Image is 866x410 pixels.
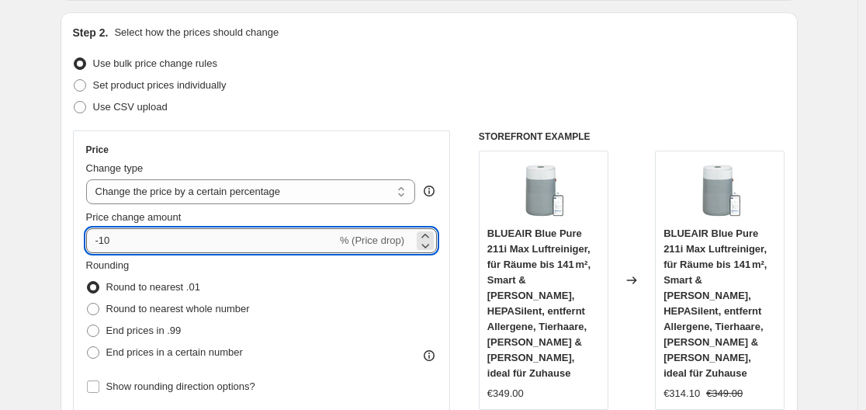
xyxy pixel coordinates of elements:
[86,162,144,174] span: Change type
[73,25,109,40] h2: Step 2.
[487,228,591,379] span: BLUEAIR Blue Pure 211i Max Luftreiniger, für Räume bis 141 m², Smart & [PERSON_NAME], HEPASilent,...
[93,57,217,69] span: Use bulk price change rules
[106,346,243,358] span: End prices in a certain number
[689,159,751,221] img: 81upqaOyrBL_80x.jpg
[86,211,182,223] span: Price change amount
[106,325,182,336] span: End prices in .99
[487,386,524,401] div: €349.00
[93,101,168,113] span: Use CSV upload
[479,130,785,143] h6: STOREFRONT EXAMPLE
[114,25,279,40] p: Select how the prices should change
[86,228,337,253] input: -15
[512,159,574,221] img: 81upqaOyrBL_80x.jpg
[86,144,109,156] h3: Price
[106,303,250,314] span: Round to nearest whole number
[106,380,255,392] span: Show rounding direction options?
[86,259,130,271] span: Rounding
[663,228,767,379] span: BLUEAIR Blue Pure 211i Max Luftreiniger, für Räume bis 141 m², Smart & [PERSON_NAME], HEPASilent,...
[663,386,700,401] div: €314.10
[706,386,743,401] strike: €349.00
[93,79,227,91] span: Set product prices individually
[340,235,404,246] span: % (Price drop)
[106,281,200,293] span: Round to nearest .01
[421,183,437,199] div: help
